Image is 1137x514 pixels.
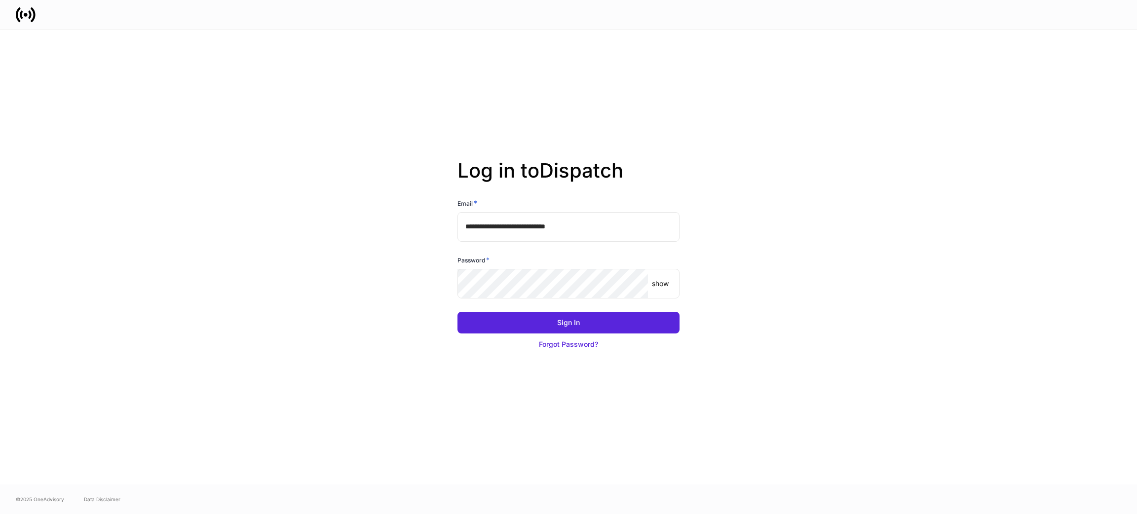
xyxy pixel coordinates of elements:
[16,495,64,503] span: © 2025 OneAdvisory
[457,333,680,355] button: Forgot Password?
[457,198,477,208] h6: Email
[457,312,680,333] button: Sign In
[457,255,490,265] h6: Password
[539,339,598,349] div: Forgot Password?
[457,159,680,198] h2: Log in to Dispatch
[557,318,580,328] div: Sign In
[652,279,669,289] p: show
[84,495,120,503] a: Data Disclaimer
